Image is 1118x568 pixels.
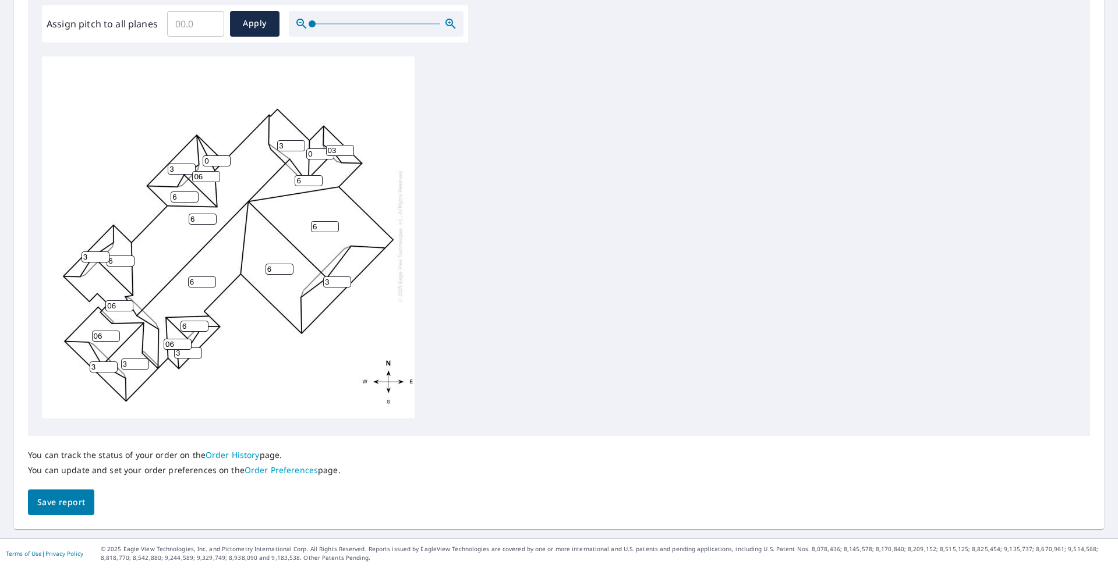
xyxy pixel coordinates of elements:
p: You can update and set your order preferences on the page. [28,465,341,475]
span: Apply [239,16,270,31]
a: Terms of Use [6,549,42,558]
button: Apply [230,11,279,37]
p: © 2025 Eagle View Technologies, Inc. and Pictometry International Corp. All Rights Reserved. Repo... [101,545,1112,562]
a: Order History [206,449,260,460]
a: Order Preferences [245,464,318,475]
a: Privacy Policy [45,549,83,558]
p: | [6,550,83,557]
label: Assign pitch to all planes [47,17,158,31]
button: Save report [28,489,94,516]
input: 00.0 [167,8,224,40]
span: Save report [37,495,85,510]
p: You can track the status of your order on the page. [28,450,341,460]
